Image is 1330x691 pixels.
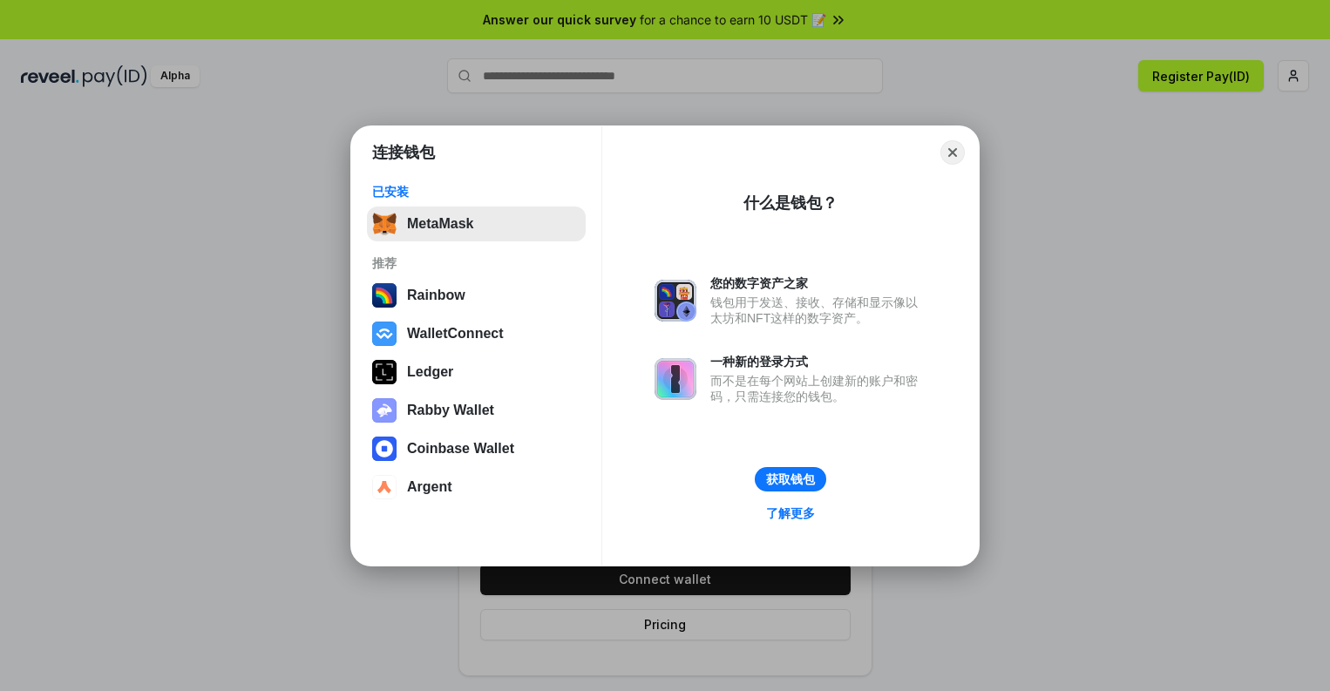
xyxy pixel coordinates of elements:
img: svg+xml,%3Csvg%20xmlns%3D%22http%3A%2F%2Fwww.w3.org%2F2000%2Fsvg%22%20fill%3D%22none%22%20viewBox... [372,398,397,423]
div: 已安装 [372,184,580,200]
img: svg+xml,%3Csvg%20width%3D%2228%22%20height%3D%2228%22%20viewBox%3D%220%200%2028%2028%22%20fill%3D... [372,475,397,499]
div: WalletConnect [407,326,504,342]
div: Rainbow [407,288,465,303]
div: Ledger [407,364,453,380]
img: svg+xml,%3Csvg%20xmlns%3D%22http%3A%2F%2Fwww.w3.org%2F2000%2Fsvg%22%20width%3D%2228%22%20height%3... [372,360,397,384]
div: 什么是钱包？ [743,193,838,213]
button: WalletConnect [367,316,586,351]
button: Rainbow [367,278,586,313]
img: svg+xml,%3Csvg%20width%3D%2228%22%20height%3D%2228%22%20viewBox%3D%220%200%2028%2028%22%20fill%3D... [372,437,397,461]
div: 获取钱包 [766,471,815,487]
button: 获取钱包 [755,467,826,491]
div: 一种新的登录方式 [710,354,926,369]
button: Close [940,140,965,165]
img: svg+xml,%3Csvg%20width%3D%2228%22%20height%3D%2228%22%20viewBox%3D%220%200%2028%2028%22%20fill%3D... [372,322,397,346]
div: MetaMask [407,216,473,232]
div: 推荐 [372,255,580,271]
img: svg+xml,%3Csvg%20width%3D%22120%22%20height%3D%22120%22%20viewBox%3D%220%200%20120%20120%22%20fil... [372,283,397,308]
div: Rabby Wallet [407,403,494,418]
div: Coinbase Wallet [407,441,514,457]
button: MetaMask [367,207,586,241]
img: svg+xml,%3Csvg%20fill%3D%22none%22%20height%3D%2233%22%20viewBox%3D%220%200%2035%2033%22%20width%... [372,212,397,236]
a: 了解更多 [756,502,825,525]
button: Coinbase Wallet [367,431,586,466]
img: svg+xml,%3Csvg%20xmlns%3D%22http%3A%2F%2Fwww.w3.org%2F2000%2Fsvg%22%20fill%3D%22none%22%20viewBox... [655,280,696,322]
div: 您的数字资产之家 [710,275,926,291]
div: 了解更多 [766,505,815,521]
h1: 连接钱包 [372,142,435,163]
button: Argent [367,470,586,505]
img: svg+xml,%3Csvg%20xmlns%3D%22http%3A%2F%2Fwww.w3.org%2F2000%2Fsvg%22%20fill%3D%22none%22%20viewBox... [655,358,696,400]
button: Rabby Wallet [367,393,586,428]
div: 钱包用于发送、接收、存储和显示像以太坊和NFT这样的数字资产。 [710,295,926,326]
div: Argent [407,479,452,495]
button: Ledger [367,355,586,390]
div: 而不是在每个网站上创建新的账户和密码，只需连接您的钱包。 [710,373,926,404]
